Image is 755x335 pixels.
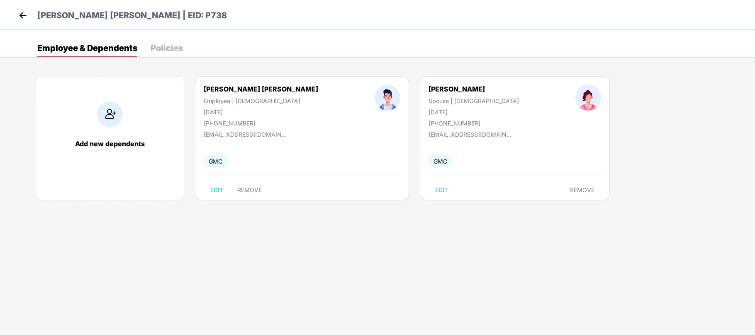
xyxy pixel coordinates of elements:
button: REMOVE [563,183,601,197]
div: Spouse | [DEMOGRAPHIC_DATA] [429,97,519,104]
span: GMC [429,155,452,167]
p: [PERSON_NAME] [PERSON_NAME] | EID: P738 [37,9,227,22]
span: GMC [204,155,227,167]
span: EDIT [210,187,223,193]
span: REMOVE [237,187,262,193]
img: profileImage [575,85,601,111]
div: [PERSON_NAME] [429,85,519,93]
button: REMOVE [231,183,268,197]
span: REMOVE [570,187,594,193]
div: [PERSON_NAME] [PERSON_NAME] [204,85,318,93]
img: addIcon [97,101,123,127]
div: [PHONE_NUMBER] [429,120,519,127]
div: Employee | [DEMOGRAPHIC_DATA] [204,97,318,104]
div: [PHONE_NUMBER] [204,120,318,127]
img: profileImage [375,85,400,111]
button: EDIT [204,183,230,197]
div: [EMAIL_ADDRESS][DOMAIN_NAME] [204,131,287,138]
div: Employee & Dependents [37,44,137,52]
button: EDIT [429,183,455,197]
div: [DATE] [204,108,318,116]
div: Policies [151,44,183,52]
span: EDIT [435,187,448,193]
div: [DATE] [429,108,519,116]
img: back [17,9,29,22]
div: [EMAIL_ADDRESS][DOMAIN_NAME] [429,131,511,138]
div: Add new dependents [44,140,175,148]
